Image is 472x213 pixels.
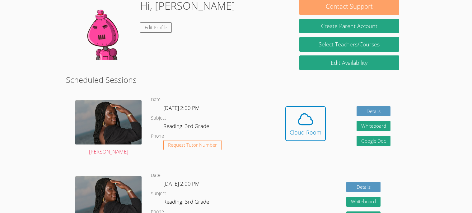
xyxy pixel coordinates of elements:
a: Google Doc [357,136,391,146]
img: avatar.png [75,100,142,144]
dd: Reading: 3rd Grade [163,197,210,208]
span: Request Tutor Number [168,143,217,147]
dt: Phone [151,132,164,140]
a: Edit Availability [299,55,399,70]
dt: Date [151,172,161,179]
h2: Scheduled Sessions [66,74,406,86]
button: Cloud Room [285,106,326,141]
button: Request Tutor Number [163,140,222,150]
button: Whiteboard [346,197,381,207]
a: Details [346,182,381,192]
a: Details [357,106,391,116]
a: Edit Profile [140,22,172,33]
button: Create Parent Account [299,19,399,33]
a: Select Teachers/Courses [299,37,399,52]
div: Cloud Room [290,128,321,137]
dt: Subject [151,190,166,198]
a: [PERSON_NAME] [75,100,142,156]
span: [DATE] 2:00 PM [163,180,200,187]
dd: Reading: 3rd Grade [163,122,210,132]
dt: Date [151,96,161,104]
dt: Subject [151,114,166,122]
button: Whiteboard [357,121,391,131]
span: [DATE] 2:00 PM [163,104,200,111]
